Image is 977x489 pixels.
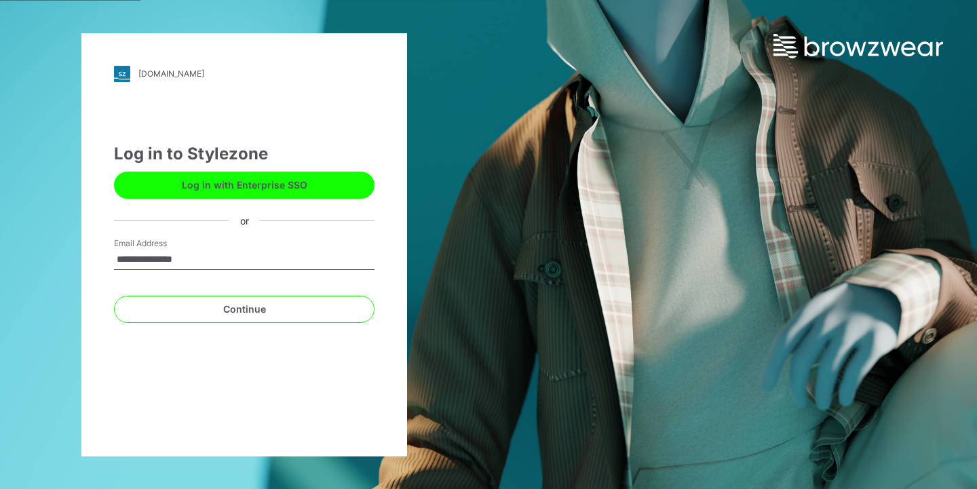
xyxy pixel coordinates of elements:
label: Email Address [114,237,209,250]
button: Continue [114,296,375,323]
div: or [229,214,260,228]
a: [DOMAIN_NAME] [114,66,375,82]
div: Log in to Stylezone [114,142,375,166]
img: browzwear-logo.e42bd6dac1945053ebaf764b6aa21510.svg [773,34,943,58]
img: stylezone-logo.562084cfcfab977791bfbf7441f1a819.svg [114,66,130,82]
div: [DOMAIN_NAME] [138,69,204,79]
button: Log in with Enterprise SSO [114,172,375,199]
